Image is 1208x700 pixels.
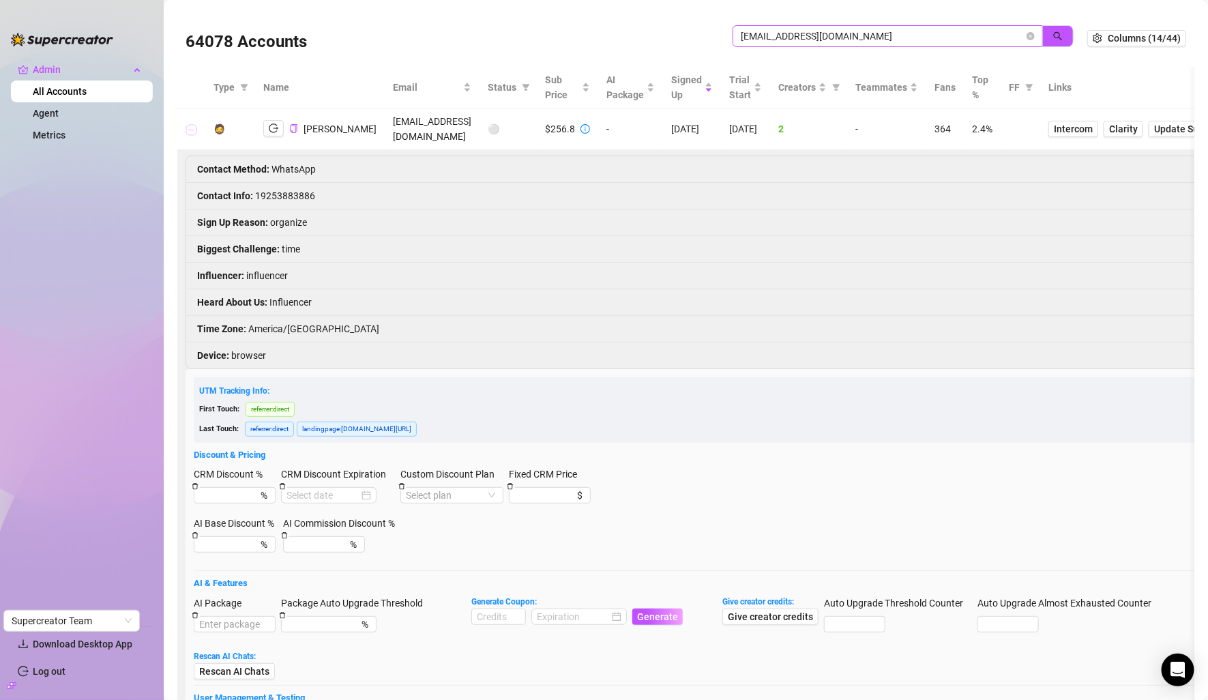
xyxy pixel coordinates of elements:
[197,164,269,175] strong: Contact Method :
[824,596,972,611] label: Auto Upgrade Threshold Counter
[7,681,16,690] span: build
[279,612,286,619] span: delete
[385,108,480,150] td: [EMAIL_ADDRESS][DOMAIN_NAME]
[400,467,503,482] label: Custom Discount Plan
[385,67,480,108] th: Email
[663,67,721,108] th: Signed Up
[1093,33,1102,43] span: setting
[722,609,819,625] button: Give creator credits
[213,121,225,136] div: 🧔
[637,611,678,622] span: Generate
[213,80,235,95] span: Type
[186,124,197,135] button: Collapse row
[33,59,130,81] span: Admin
[289,124,298,133] span: copy
[199,405,239,413] span: First Touch:
[632,609,683,625] button: Generate
[240,83,248,91] span: filter
[978,617,1038,632] input: Auto Upgrade Almost Exhausted Counter
[729,72,751,102] span: Trial Start
[281,532,288,539] span: delete
[770,67,847,108] th: Creators
[197,297,267,308] strong: Heard About Us :
[741,29,1024,44] input: Search by UID / Name / Email / Creator Username
[488,80,516,95] span: Status
[829,77,843,98] span: filter
[977,596,1160,611] label: Auto Upgrade Almost Exhausted Counter
[1025,83,1033,91] span: filter
[283,516,404,531] label: AI Commission Discount %
[286,617,359,632] input: Package Auto Upgrade Threshold
[245,422,294,437] span: referrer : direct
[11,33,113,46] img: logo-BBDzfeDw.svg
[606,72,644,102] span: AI Package
[289,123,298,134] button: Copy Account UID
[519,77,533,98] span: filter
[514,488,574,503] input: Fixed CRM Price
[1048,121,1098,137] a: Intercom
[1109,121,1138,136] span: Clarity
[509,467,586,482] label: Fixed CRM Price
[33,86,87,97] a: All Accounts
[721,108,770,150] td: [DATE]
[1054,121,1093,136] span: Intercom
[194,516,283,531] label: AI Base Discount %
[197,350,229,361] strong: Device :
[33,639,132,650] span: Download Desktop App
[194,652,256,661] strong: Rescan AI Chats:
[194,616,276,632] input: AI Package
[1162,654,1194,686] div: Open Intercom Messenger
[286,488,359,503] input: CRM Discount Expiration
[855,80,907,95] span: Teammates
[1087,30,1186,46] button: Columns (14/44)
[199,666,269,677] span: Rescan AI Chats
[279,483,286,490] span: delete
[507,483,514,490] span: delete
[778,80,816,95] span: Creators
[778,123,784,134] span: 2
[199,386,269,396] span: UTM Tracking Info:
[289,537,347,552] input: AI Commission Discount %
[192,612,198,619] span: delete
[488,123,499,134] span: ⚪
[522,83,530,91] span: filter
[471,597,537,607] strong: Generate Coupon:
[721,67,770,108] th: Trial Start
[671,72,702,102] span: Signed Up
[197,217,268,228] strong: Sign Up Reason :
[33,130,65,141] a: Metrics
[537,67,598,108] th: Sub Price
[847,67,926,108] th: Teammates
[598,67,663,108] th: AI Package
[237,77,251,98] span: filter
[197,244,280,254] strong: Biggest Challenge :
[297,422,417,437] span: landingpage : [DOMAIN_NAME][URL]
[197,270,244,281] strong: Influencer :
[1009,80,1020,95] span: FF
[1104,121,1143,137] a: Clarity
[728,611,813,622] span: Give creator credits
[33,666,65,677] a: Log out
[393,80,460,95] span: Email
[580,124,590,134] span: info-circle
[598,108,663,150] td: -
[194,663,275,680] button: Rescan AI Chats
[246,402,295,417] span: referrer : direct
[545,121,575,136] div: $256.8
[18,64,29,75] span: crown
[199,537,258,552] input: AI Base Discount %
[192,483,198,490] span: delete
[1027,32,1035,40] button: close-circle
[398,483,405,490] span: delete
[269,123,278,133] span: logout
[1022,77,1036,98] span: filter
[281,596,432,611] label: Package Auto Upgrade Threshold
[18,639,29,650] span: download
[199,488,258,503] input: CRM Discount %
[663,108,721,150] td: [DATE]
[1053,31,1063,41] span: search
[192,532,198,539] span: delete
[197,323,246,334] strong: Time Zone :
[194,596,250,611] label: AI Package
